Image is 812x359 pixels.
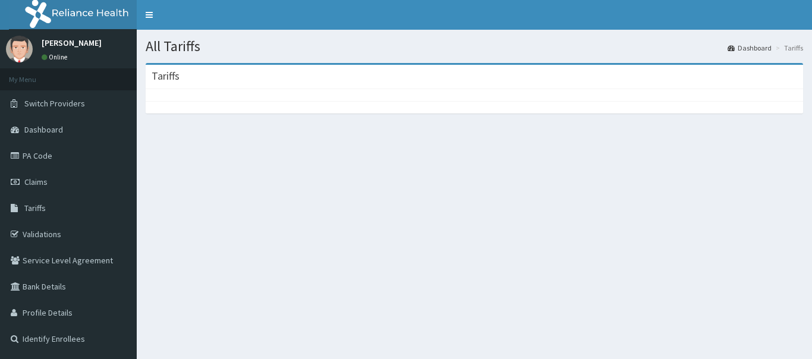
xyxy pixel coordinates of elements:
[728,43,772,53] a: Dashboard
[773,43,803,53] li: Tariffs
[24,177,48,187] span: Claims
[24,124,63,135] span: Dashboard
[152,71,180,81] h3: Tariffs
[146,39,803,54] h1: All Tariffs
[24,203,46,213] span: Tariffs
[24,98,85,109] span: Switch Providers
[42,39,102,47] p: [PERSON_NAME]
[6,36,33,62] img: User Image
[42,53,70,61] a: Online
